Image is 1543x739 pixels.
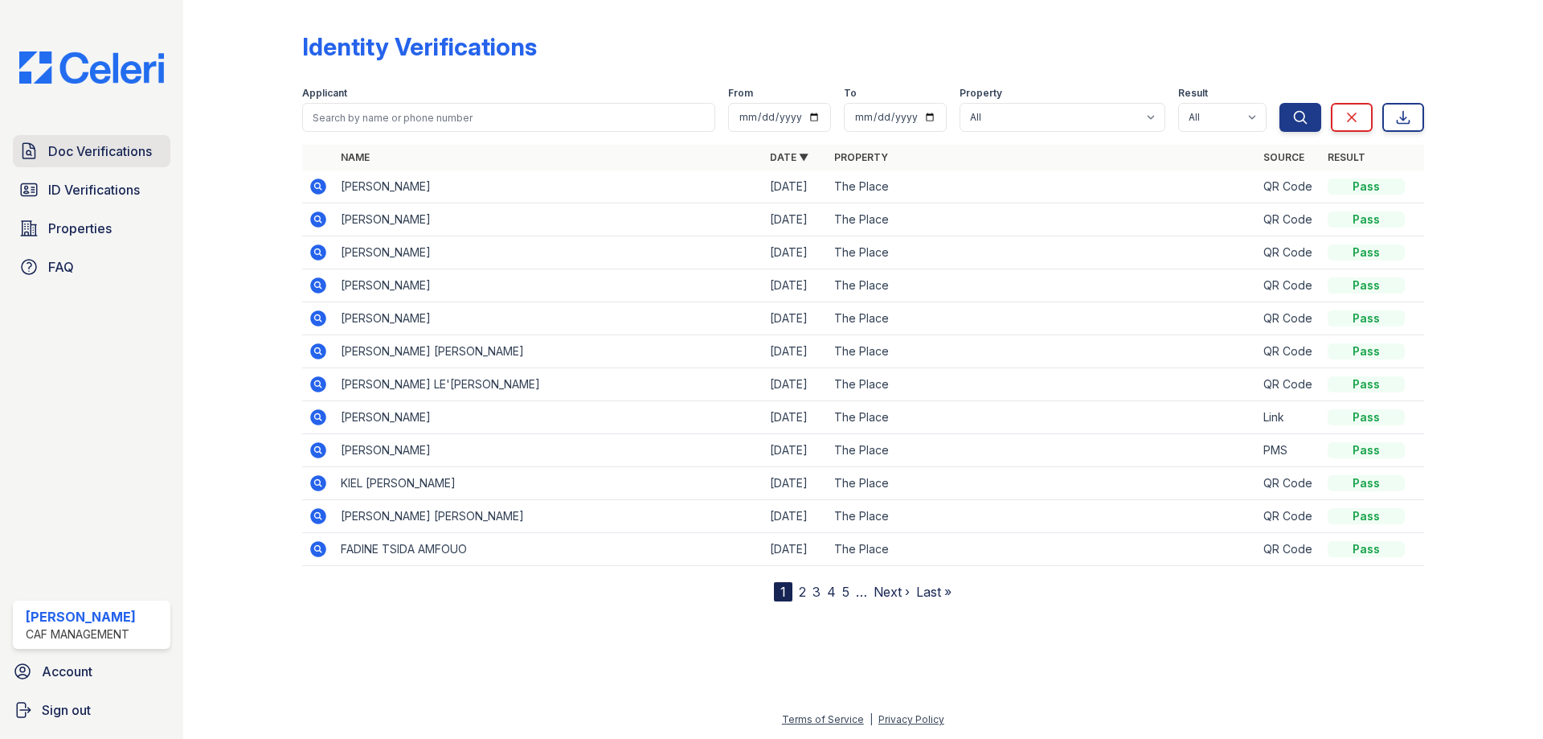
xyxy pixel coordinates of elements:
[763,203,828,236] td: [DATE]
[1257,203,1321,236] td: QR Code
[334,500,763,533] td: [PERSON_NAME] [PERSON_NAME]
[770,151,808,163] a: Date ▼
[828,401,1257,434] td: The Place
[48,219,112,238] span: Properties
[334,467,763,500] td: KIEL [PERSON_NAME]
[1257,434,1321,467] td: PMS
[763,302,828,335] td: [DATE]
[1257,401,1321,434] td: Link
[828,467,1257,500] td: The Place
[763,434,828,467] td: [DATE]
[26,626,136,643] div: CAF Management
[842,584,849,600] a: 5
[1257,467,1321,500] td: QR Code
[6,694,177,726] a: Sign out
[827,584,836,600] a: 4
[48,142,152,161] span: Doc Verifications
[728,87,753,100] label: From
[1328,508,1405,524] div: Pass
[1178,87,1208,100] label: Result
[13,135,170,167] a: Doc Verifications
[334,401,763,434] td: [PERSON_NAME]
[13,212,170,244] a: Properties
[334,434,763,467] td: [PERSON_NAME]
[48,257,74,277] span: FAQ
[1328,310,1405,326] div: Pass
[763,467,828,500] td: [DATE]
[1257,170,1321,203] td: QR Code
[763,500,828,533] td: [DATE]
[828,500,1257,533] td: The Place
[1328,442,1405,458] div: Pass
[1328,179,1405,195] div: Pass
[828,170,1257,203] td: The Place
[1257,302,1321,335] td: QR Code
[878,713,944,725] a: Privacy Policy
[334,302,763,335] td: [PERSON_NAME]
[763,368,828,401] td: [DATE]
[341,151,370,163] a: Name
[26,607,136,626] div: [PERSON_NAME]
[1328,541,1405,557] div: Pass
[13,251,170,283] a: FAQ
[42,662,92,681] span: Account
[828,434,1257,467] td: The Place
[1328,376,1405,392] div: Pass
[1328,151,1365,163] a: Result
[1328,277,1405,294] div: Pass
[828,533,1257,566] td: The Place
[844,87,857,100] label: To
[13,174,170,206] a: ID Verifications
[334,533,763,566] td: FADINE TSIDA AMFOUO
[6,51,177,84] img: CE_Logo_Blue-a8612792a0a2168367f1c8372b55b34899dd931a85d93a1a3d3e32e68fde9ad4.png
[763,236,828,269] td: [DATE]
[774,582,792,601] div: 1
[1328,244,1405,261] div: Pass
[334,236,763,269] td: [PERSON_NAME]
[1328,475,1405,491] div: Pass
[1257,236,1321,269] td: QR Code
[828,236,1257,269] td: The Place
[763,170,828,203] td: [DATE]
[763,533,828,566] td: [DATE]
[334,368,763,401] td: [PERSON_NAME] LE'[PERSON_NAME]
[1328,409,1405,425] div: Pass
[828,203,1257,236] td: The Place
[828,269,1257,302] td: The Place
[856,582,867,601] span: …
[1328,211,1405,228] div: Pass
[1257,533,1321,566] td: QR Code
[48,180,140,199] span: ID Verifications
[1257,368,1321,401] td: QR Code
[42,700,91,720] span: Sign out
[834,151,888,163] a: Property
[334,203,763,236] td: [PERSON_NAME]
[334,170,763,203] td: [PERSON_NAME]
[828,368,1257,401] td: The Place
[334,269,763,302] td: [PERSON_NAME]
[812,584,821,600] a: 3
[302,32,537,61] div: Identity Verifications
[6,655,177,688] a: Account
[799,584,806,600] a: 2
[828,335,1257,368] td: The Place
[1257,335,1321,368] td: QR Code
[334,335,763,368] td: [PERSON_NAME] [PERSON_NAME]
[1328,343,1405,359] div: Pass
[302,103,715,132] input: Search by name or phone number
[916,584,952,600] a: Last »
[763,401,828,434] td: [DATE]
[874,584,910,600] a: Next ›
[763,269,828,302] td: [DATE]
[960,87,1002,100] label: Property
[1257,269,1321,302] td: QR Code
[870,713,873,725] div: |
[763,335,828,368] td: [DATE]
[302,87,347,100] label: Applicant
[782,713,864,725] a: Terms of Service
[1257,500,1321,533] td: QR Code
[1263,151,1304,163] a: Source
[828,302,1257,335] td: The Place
